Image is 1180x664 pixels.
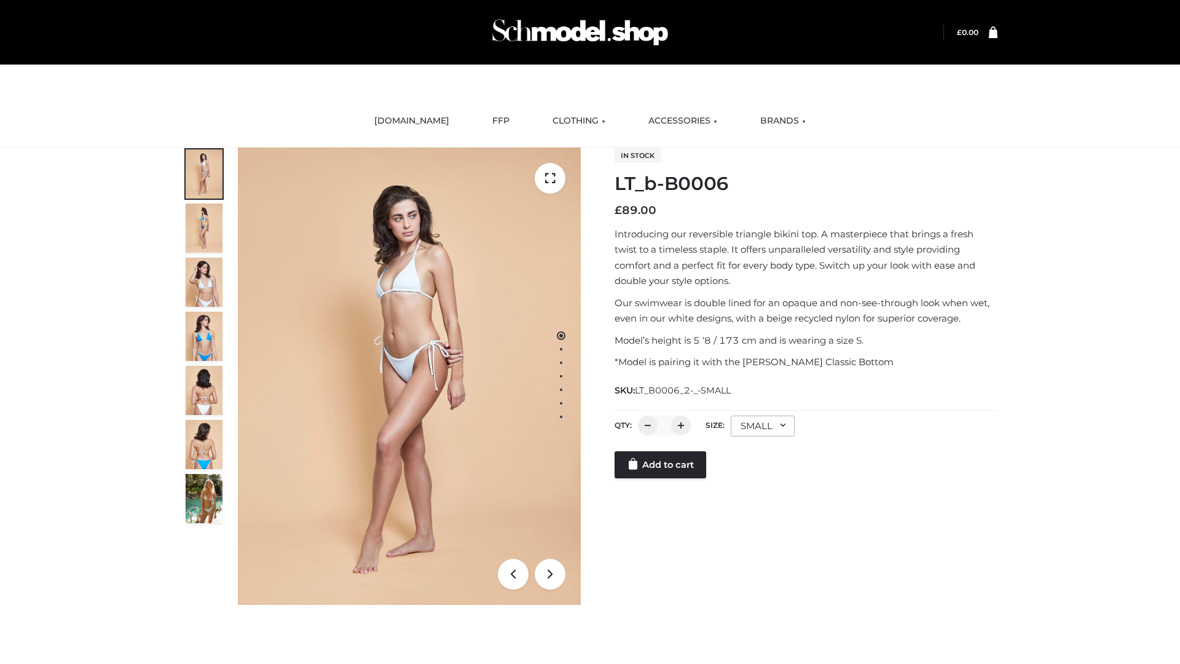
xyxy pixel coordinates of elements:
a: Add to cart [615,451,706,478]
img: ArielClassicBikiniTop_CloudNine_AzureSky_OW114ECO_1-scaled.jpg [186,149,222,199]
img: ArielClassicBikiniTop_CloudNine_AzureSky_OW114ECO_1 [238,148,581,605]
bdi: 89.00 [615,204,656,217]
p: Introducing our reversible triangle bikini top. A masterpiece that brings a fresh twist to a time... [615,226,997,289]
p: Model’s height is 5 ‘8 / 173 cm and is wearing a size S. [615,333,997,349]
h1: LT_b-B0006 [615,173,997,195]
span: £ [957,28,962,37]
a: CLOTHING [543,108,615,135]
img: ArielClassicBikiniTop_CloudNine_AzureSky_OW114ECO_3-scaled.jpg [186,258,222,307]
img: ArielClassicBikiniTop_CloudNine_AzureSky_OW114ECO_4-scaled.jpg [186,312,222,361]
bdi: 0.00 [957,28,978,37]
img: Schmodel Admin 964 [488,8,672,57]
img: ArielClassicBikiniTop_CloudNine_AzureSky_OW114ECO_8-scaled.jpg [186,420,222,469]
a: BRANDS [751,108,815,135]
p: Our swimwear is double lined for an opaque and non-see-through look when wet, even in our white d... [615,295,997,326]
span: SKU: [615,383,732,398]
span: £ [615,204,622,217]
img: ArielClassicBikiniTop_CloudNine_AzureSky_OW114ECO_7-scaled.jpg [186,366,222,415]
label: Size: [706,421,725,430]
label: QTY: [615,421,632,430]
a: ACCESSORIES [639,108,726,135]
img: ArielClassicBikiniTop_CloudNine_AzureSky_OW114ECO_2-scaled.jpg [186,204,222,253]
p: *Model is pairing it with the [PERSON_NAME] Classic Bottom [615,354,997,370]
span: LT_B0006_2-_-SMALL [635,385,731,396]
a: FFP [483,108,519,135]
span: In stock [615,148,661,163]
img: Arieltop_CloudNine_AzureSky2.jpg [186,474,222,523]
div: SMALL [731,416,795,437]
a: £0.00 [957,28,978,37]
a: [DOMAIN_NAME] [365,108,458,135]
